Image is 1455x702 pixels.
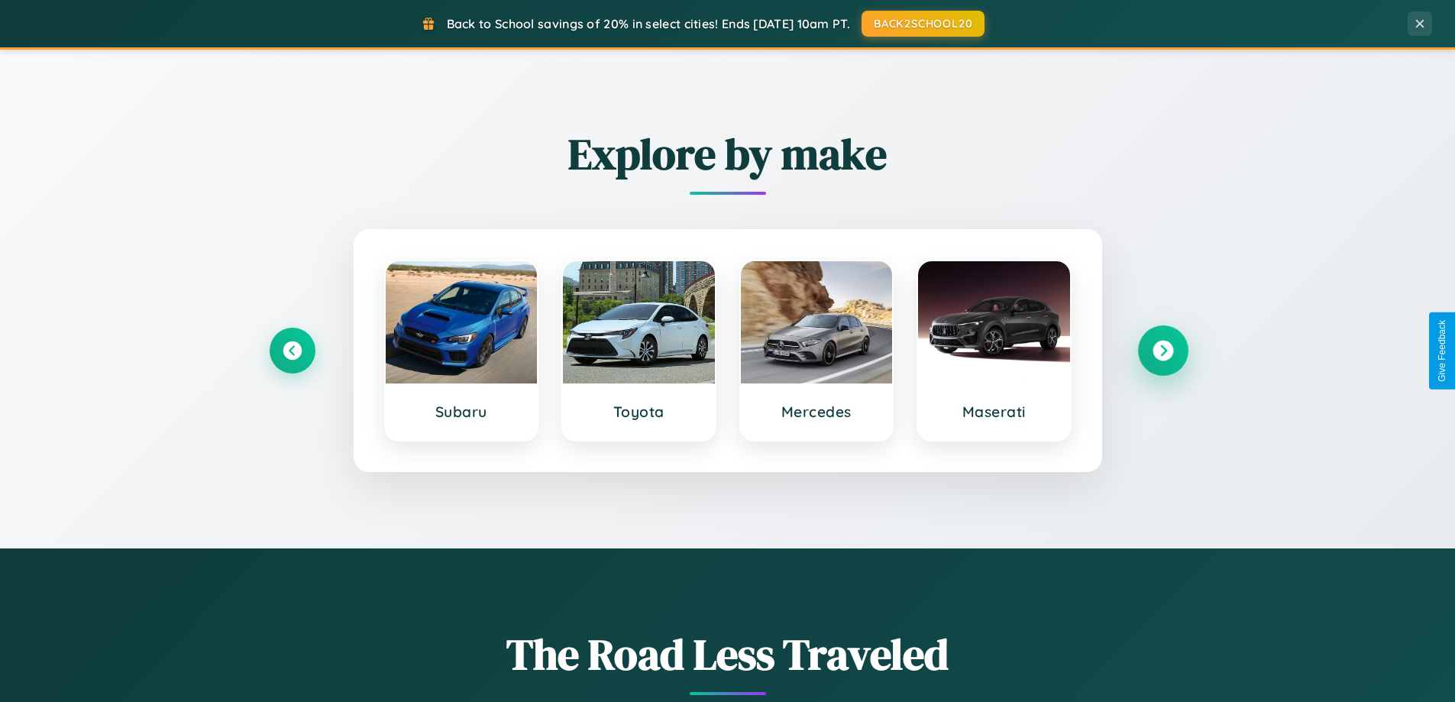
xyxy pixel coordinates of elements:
[401,403,522,421] h3: Subaru
[862,11,985,37] button: BACK2SCHOOL20
[270,125,1186,183] h2: Explore by make
[578,403,700,421] h3: Toyota
[270,625,1186,684] h1: The Road Less Traveled
[933,403,1055,421] h3: Maserati
[447,16,850,31] span: Back to School savings of 20% in select cities! Ends [DATE] 10am PT.
[756,403,878,421] h3: Mercedes
[1437,320,1447,382] div: Give Feedback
